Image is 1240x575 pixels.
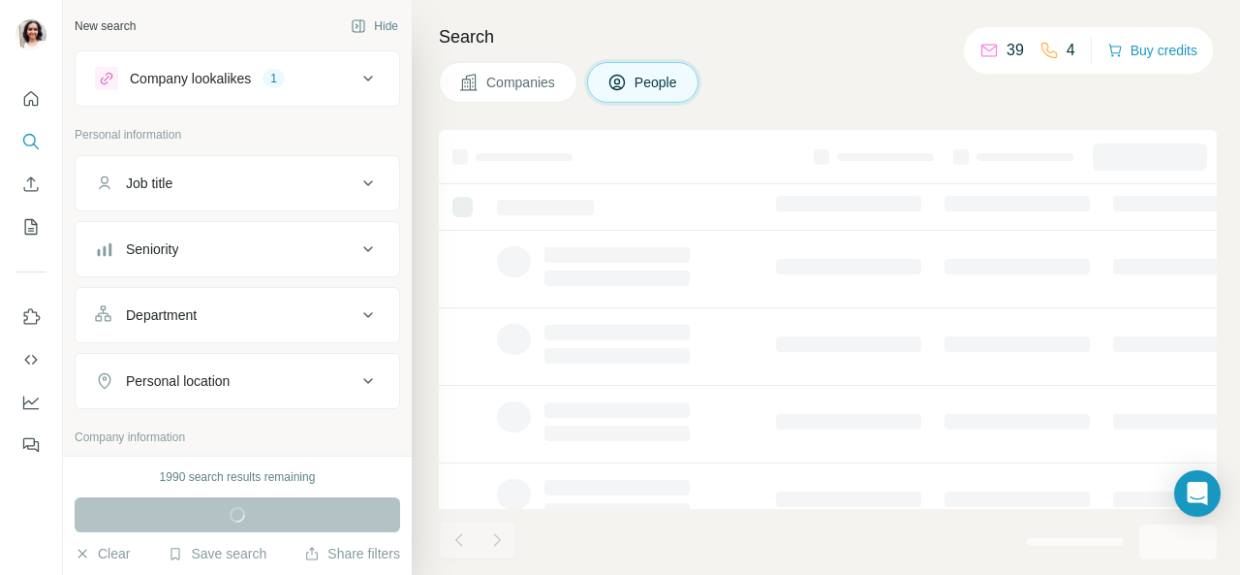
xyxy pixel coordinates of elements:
h4: Search [439,23,1217,50]
button: Clear [75,544,130,563]
button: Use Surfe on LinkedIn [15,300,46,335]
div: Seniority [126,240,178,259]
button: Save search [168,544,266,563]
button: Share filters [304,544,400,563]
button: Search [15,124,46,159]
span: People [635,73,679,92]
button: Buy credits [1107,37,1197,64]
div: 1 [263,70,285,87]
p: Personal information [75,126,400,144]
button: Feedback [15,428,46,463]
button: Dashboard [15,385,46,420]
p: 39 [1007,39,1024,62]
button: My lists [15,209,46,244]
img: Avatar [15,19,46,50]
button: Hide [337,12,412,41]
span: Companies [486,73,557,92]
div: Open Intercom Messenger [1174,470,1221,517]
button: Seniority [76,226,399,272]
div: New search [75,17,136,35]
button: Quick start [15,81,46,116]
div: 1990 search results remaining [160,468,316,486]
div: Company lookalikes [130,69,251,88]
p: Company information [75,429,400,446]
div: Personal location [126,371,230,391]
p: 4 [1067,39,1075,62]
button: Company lookalikes1 [76,55,399,102]
button: Enrich CSV [15,167,46,202]
button: Department [76,292,399,338]
button: Job title [76,160,399,207]
div: Job title [126,174,172,193]
button: Use Surfe API [15,342,46,377]
div: Department [126,305,197,325]
button: Personal location [76,358,399,404]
